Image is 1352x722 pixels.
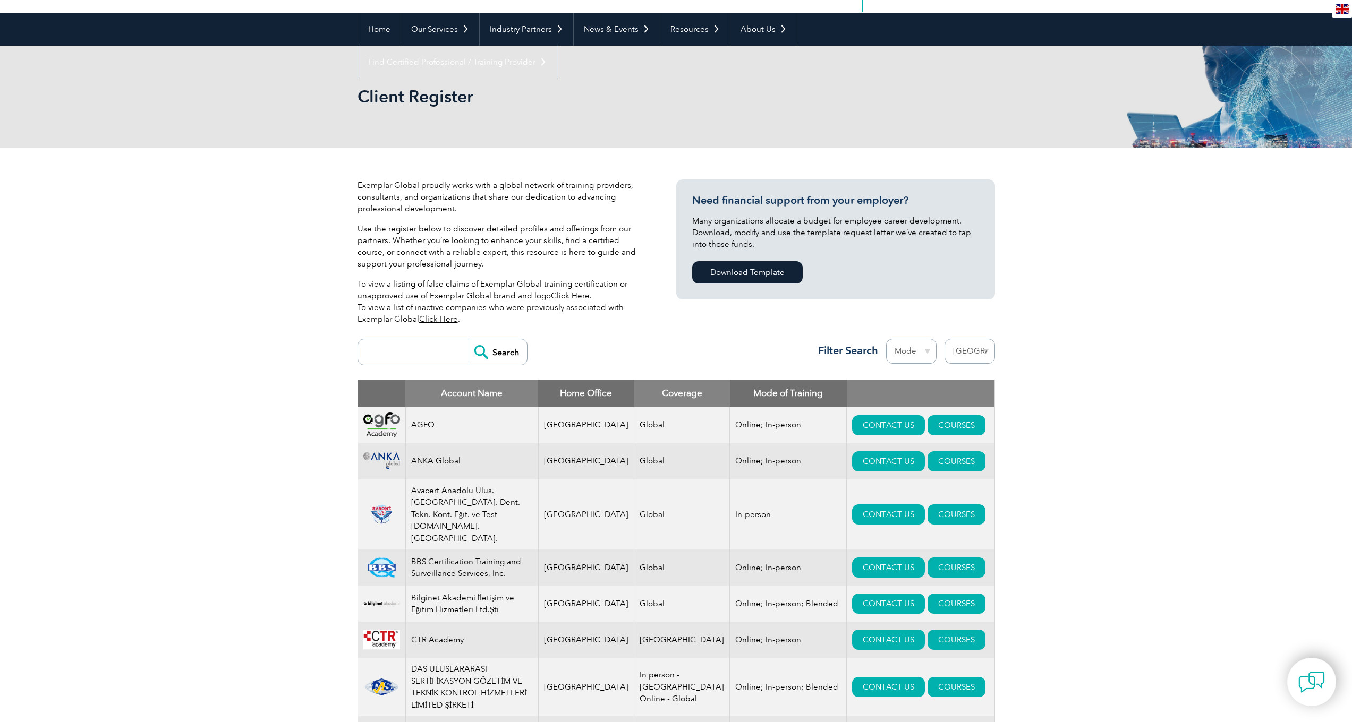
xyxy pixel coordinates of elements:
td: Online; In-person [730,622,847,658]
p: Exemplar Global proudly works with a global network of training providers, consultants, and organ... [358,179,644,214]
a: CONTACT US [852,451,925,471]
a: Industry Partners [480,13,573,46]
img: 1ae26fad-5735-ef11-a316-002248972526-logo.png [363,677,400,697]
p: Use the register below to discover detailed profiles and offerings from our partners. Whether you... [358,223,644,270]
td: [GEOGRAPHIC_DATA] [538,479,634,550]
h3: Filter Search [812,344,878,357]
img: contact-chat.png [1298,669,1325,695]
td: [GEOGRAPHIC_DATA] [538,622,634,658]
a: Home [358,13,401,46]
td: Online; In-person; Blended [730,586,847,622]
td: Global [634,407,730,443]
td: Global [634,479,730,550]
td: [GEOGRAPHIC_DATA] [538,549,634,586]
td: AGFO [405,407,538,443]
img: en [1336,4,1349,14]
a: COURSES [928,451,985,471]
td: Bilginet Akademi İletişim ve Eğitim Hizmetleri Ltd.Şti [405,586,538,622]
a: CONTACT US [852,415,925,435]
td: Online; In-person [730,407,847,443]
p: To view a listing of false claims of Exemplar Global training certification or unapproved use of ... [358,278,644,325]
a: COURSES [928,557,985,578]
p: Many organizations allocate a budget for employee career development. Download, modify and use th... [692,215,979,250]
img: a1985bb7-a6fe-eb11-94ef-002248181dbe-logo.png [363,594,400,614]
a: COURSES [928,504,985,525]
td: Global [634,443,730,479]
img: 815efeab-5b6f-eb11-a812-00224815377e-logo.png [363,504,400,525]
td: [GEOGRAPHIC_DATA] [538,407,634,443]
a: COURSES [928,630,985,650]
td: Online; In-person; Blended [730,658,847,716]
a: Our Services [401,13,479,46]
img: c09c33f4-f3a0-ea11-a812-000d3ae11abd-logo.png [363,452,400,469]
td: Global [634,586,730,622]
a: CONTACT US [852,630,925,650]
td: Online; In-person [730,443,847,479]
th: Coverage: activate to sort column ascending [634,380,730,407]
a: COURSES [928,677,985,697]
td: [GEOGRAPHIC_DATA] [538,443,634,479]
h2: Client Register [358,88,804,105]
a: News & Events [574,13,660,46]
td: BBS Certification Training and Surveillance Services, Inc. [405,549,538,586]
a: About Us [730,13,797,46]
input: Search [469,339,527,365]
a: COURSES [928,415,985,435]
img: 2d900779-188b-ea11-a811-000d3ae11abd-logo.png [363,412,400,437]
td: [GEOGRAPHIC_DATA] [538,586,634,622]
th: Home Office: activate to sort column ascending [538,380,634,407]
a: Resources [660,13,730,46]
img: da24547b-a6e0-e911-a812-000d3a795b83-logo.png [363,630,400,650]
th: : activate to sort column ascending [847,380,994,407]
a: CONTACT US [852,504,925,525]
a: CONTACT US [852,557,925,578]
th: Mode of Training: activate to sort column ascending [730,380,847,407]
td: [GEOGRAPHIC_DATA] [538,658,634,716]
td: Avacert Anadolu Ulus. [GEOGRAPHIC_DATA]. Dent. Tekn. Kont. Eğit. ve Test [DOMAIN_NAME]. [GEOGRAPH... [405,479,538,550]
td: CTR Academy [405,622,538,658]
a: CONTACT US [852,677,925,697]
a: Click Here [419,314,458,324]
a: Click Here [551,291,590,300]
td: ANKA Global [405,443,538,479]
th: Account Name: activate to sort column descending [405,380,538,407]
a: COURSES [928,594,985,614]
a: Download Template [692,261,803,283]
td: [GEOGRAPHIC_DATA] [634,622,730,658]
a: CONTACT US [852,594,925,614]
td: In-person [730,479,847,550]
td: Online; In-person [730,549,847,586]
td: Global [634,549,730,586]
img: 81a8cf56-15af-ea11-a812-000d3a79722d-logo.png [363,557,400,578]
td: In person - [GEOGRAPHIC_DATA] Online - Global [634,658,730,716]
h3: Need financial support from your employer? [692,194,979,207]
td: DAS ULUSLARARASI SERTİFİKASYON GÖZETİM VE TEKNİK KONTROL HİZMETLERİ LİMİTED ŞİRKETİ [405,658,538,716]
a: Find Certified Professional / Training Provider [358,46,557,79]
